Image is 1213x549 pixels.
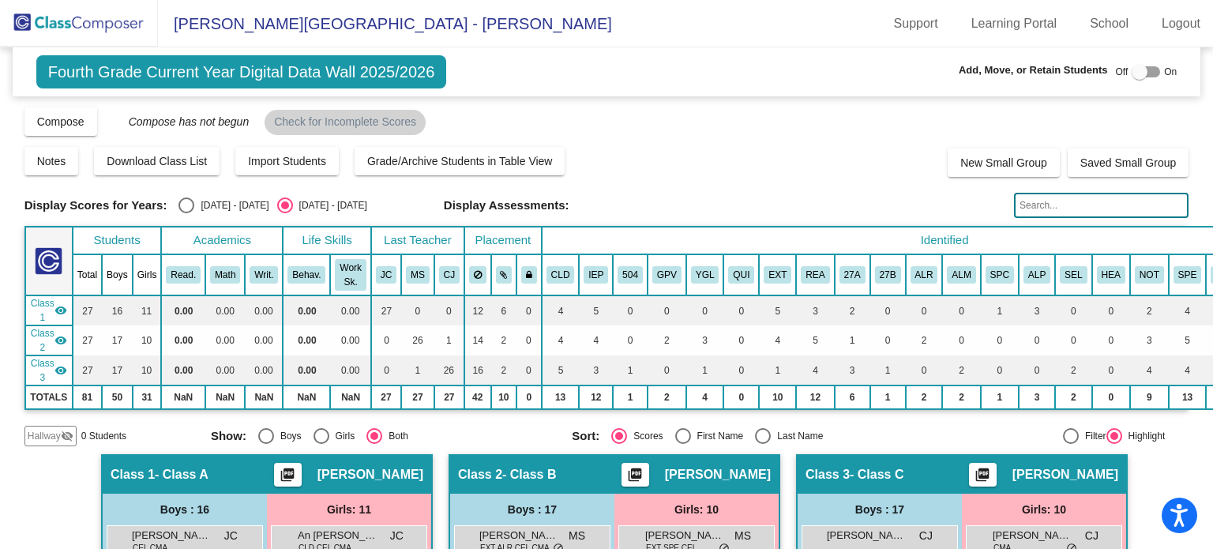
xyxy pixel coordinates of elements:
th: Keep with teacher [516,254,542,295]
td: 2 [648,325,686,355]
td: 0 [723,325,759,355]
td: 0 [686,295,724,325]
td: 1 [401,355,434,385]
th: Placement [464,227,542,254]
th: Advanced Learning Plan (General) [1019,254,1055,295]
td: 0 [1019,355,1055,385]
button: Print Students Details [274,463,302,487]
a: Support [881,11,951,36]
td: 2 [906,385,943,409]
mat-chip: Check for Incomplete Scores [265,110,426,135]
td: 5 [796,325,834,355]
td: 0.00 [330,295,370,325]
td: 0.00 [330,355,370,385]
td: 1 [981,295,1019,325]
td: 5 [1169,325,1207,355]
mat-icon: visibility [54,364,67,377]
td: 27 [73,355,102,385]
div: Boys : 17 [450,494,614,525]
button: Import Students [235,147,339,175]
td: 5 [579,295,613,325]
span: [PERSON_NAME] [317,467,423,483]
td: 0 [434,295,464,325]
td: 0 [613,295,648,325]
td: 0.00 [205,325,245,355]
td: 3 [1019,295,1055,325]
td: Cassie Judy - Class C [25,355,73,385]
mat-icon: picture_as_pdf [625,467,644,489]
td: 0 [723,385,759,409]
span: [PERSON_NAME] [993,528,1072,543]
th: Boys [102,254,133,295]
span: Grade/Archive Students in Table View [367,155,553,167]
th: Cassie Judy [434,254,464,295]
span: Sort: [572,429,599,443]
span: Display Scores for Years: [24,198,167,212]
th: Total [73,254,102,295]
span: [PERSON_NAME] [645,528,724,543]
td: 17 [102,325,133,355]
td: 1 [613,385,648,409]
td: 17 [102,355,133,385]
th: 27J Plan (Behavior/SEL) [870,254,906,295]
td: 0 [1092,295,1130,325]
td: 0.00 [283,355,330,385]
td: 1 [434,325,464,355]
span: - Class A [155,467,208,483]
button: NOT [1135,266,1164,284]
button: Behav. [287,266,325,284]
td: 3 [686,325,724,355]
td: 0 [942,325,980,355]
button: Notes [24,147,79,175]
td: 0 [906,295,943,325]
button: ALR [911,266,938,284]
th: Special Class Behaviors [1169,254,1207,295]
mat-icon: visibility [54,334,67,347]
td: 0.00 [205,355,245,385]
span: Class 1 [111,467,155,483]
span: Notes [37,155,66,167]
button: IEP [584,266,608,284]
span: Hallway [28,429,61,443]
td: 0 [870,325,906,355]
td: 1 [981,385,1019,409]
td: 0 [981,355,1019,385]
span: - Class C [850,467,903,483]
th: Culturally Linguistic Diversity [542,254,580,295]
td: 5 [759,295,796,325]
td: 1 [870,355,906,385]
button: SPC [986,266,1014,284]
td: 0 [371,325,401,355]
td: 2 [491,355,517,385]
td: 2 [491,325,517,355]
td: 2 [1055,355,1091,385]
div: First Name [691,429,744,443]
button: ALM [947,266,975,284]
button: CLD [546,266,575,284]
td: 3 [1130,325,1169,355]
td: 0.00 [245,355,283,385]
td: 0 [870,295,906,325]
a: Learning Portal [959,11,1070,36]
td: 0 [1055,295,1091,325]
td: 12 [579,385,613,409]
span: [PERSON_NAME][GEOGRAPHIC_DATA] - [PERSON_NAME] [158,11,612,36]
th: Quiet [723,254,759,295]
button: REA [801,266,829,284]
mat-radio-group: Select an option [572,428,921,444]
td: 4 [1169,295,1207,325]
span: Display Assessments: [444,198,569,212]
button: QUI [728,266,754,284]
span: Add, Move, or Retain Students [959,62,1108,78]
td: 6 [835,385,870,409]
td: 27 [73,325,102,355]
button: Print Students Details [969,463,997,487]
td: 10 [133,355,162,385]
div: [DATE] - [DATE] [293,198,367,212]
td: Jessica Casler - Class A [25,295,73,325]
td: 27 [371,295,401,325]
button: ALP [1023,266,1050,284]
button: HEA [1097,266,1125,284]
button: SEL [1060,266,1087,284]
span: Compose [37,115,84,128]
